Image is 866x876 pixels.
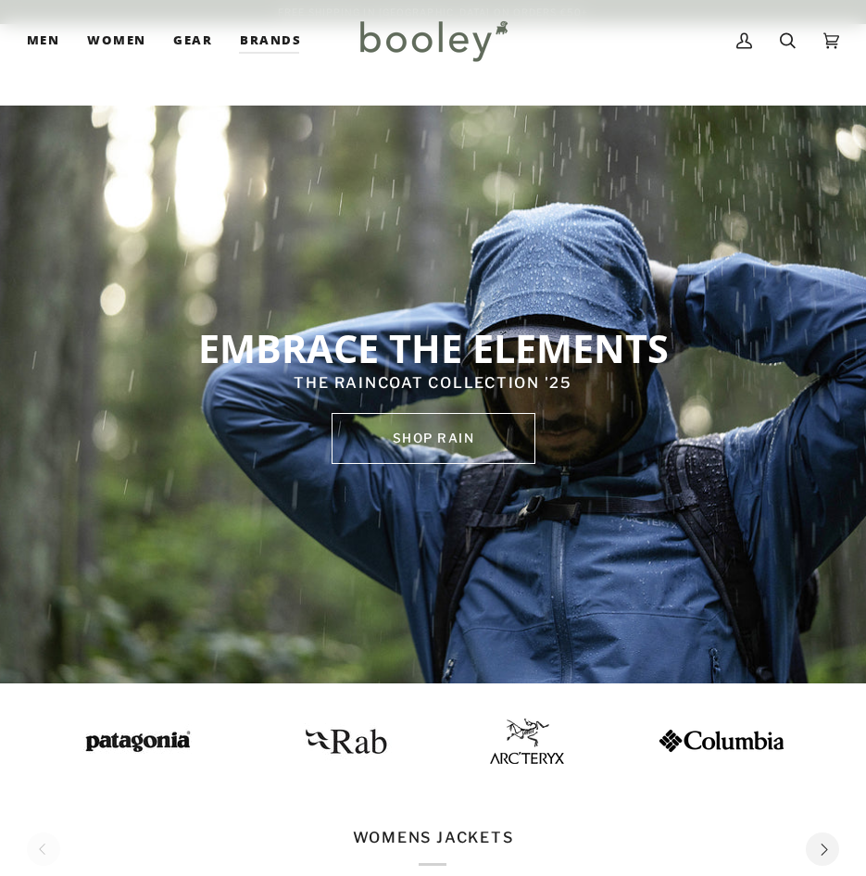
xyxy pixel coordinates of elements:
a: SHOP rain [332,413,535,464]
span: Men [27,31,59,50]
p: EMBRACE THE ELEMENTS [174,325,693,373]
p: THE RAINCOAT COLLECTION '25 [174,372,693,394]
span: Gear [173,31,212,50]
span: Women [87,31,145,50]
p: WOMENS JACKETS [353,827,514,866]
span: Brands [240,31,301,50]
img: Booley [352,14,514,68]
button: Next [806,832,839,866]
